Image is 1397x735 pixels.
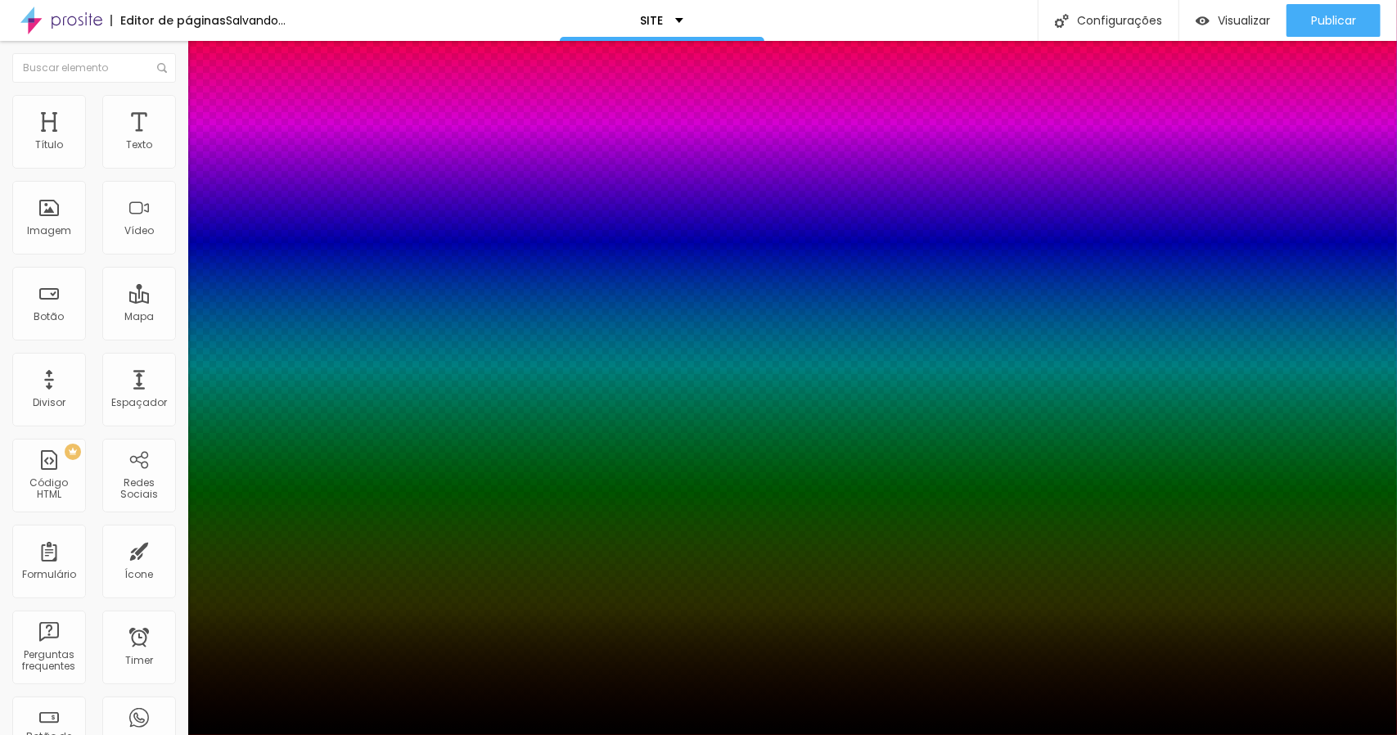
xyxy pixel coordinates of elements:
p: SITE [640,15,663,26]
img: Icone [157,63,167,73]
div: Vídeo [124,225,154,237]
div: Botão [34,311,65,322]
div: Código HTML [16,477,81,501]
div: Timer [125,655,153,666]
div: Ícone [125,569,154,580]
span: Visualizar [1218,14,1270,27]
button: Visualizar [1179,4,1287,37]
div: Editor de páginas [110,15,226,26]
div: Formulário [22,569,76,580]
button: Publicar [1287,4,1381,37]
div: Salvando... [226,15,286,26]
div: Imagem [27,225,71,237]
input: Buscar elemento [12,53,176,83]
div: Mapa [124,311,154,322]
div: Título [35,139,63,151]
div: Redes Sociais [106,477,171,501]
div: Divisor [33,397,65,408]
div: Perguntas frequentes [16,649,81,673]
div: Espaçador [111,397,167,408]
span: Publicar [1311,14,1356,27]
img: Icone [1055,14,1069,28]
div: Texto [126,139,152,151]
img: view-1.svg [1196,14,1210,28]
